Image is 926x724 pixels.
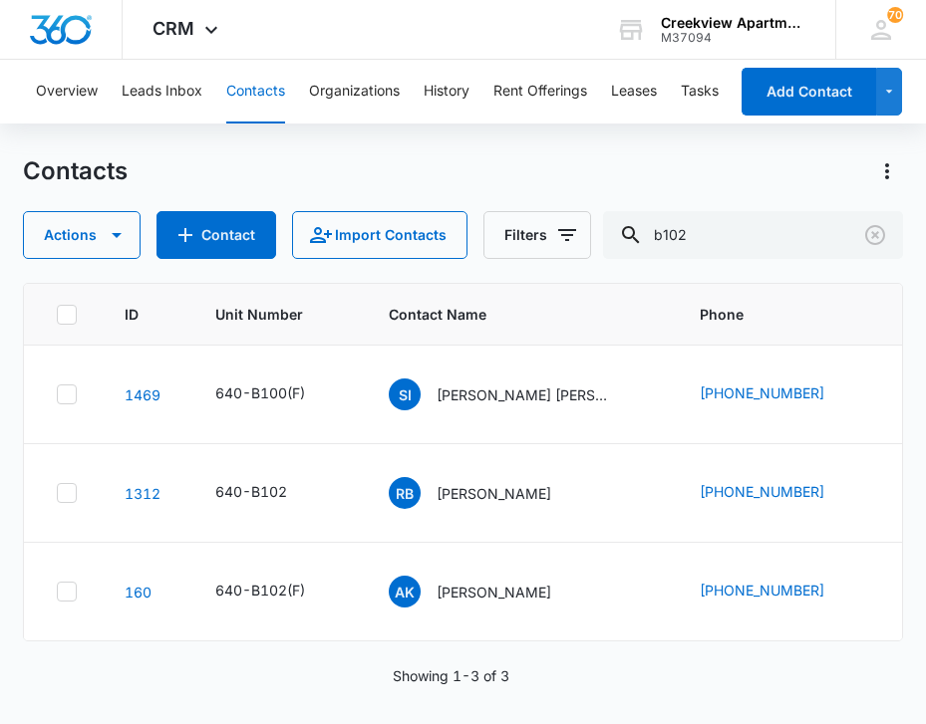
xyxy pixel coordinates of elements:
[700,580,860,603] div: Phone - (805) 728-5923 - Select to Edit Field
[125,304,139,325] span: ID
[700,481,824,502] a: [PHONE_NUMBER]
[215,382,341,406] div: Unit Number - 640-B100(F) - Select to Edit Field
[424,60,469,123] button: History
[23,156,128,186] h1: Contacts
[215,580,305,601] div: 640-B102(F)
[393,665,509,686] p: Showing 1-3 of 3
[389,576,587,607] div: Contact Name - Amanda Karpf - Select to Edit Field
[389,378,421,410] span: SI
[603,211,903,259] input: Search Contacts
[215,382,305,403] div: 640-B100(F)
[389,477,421,509] span: RB
[389,304,623,325] span: Contact Name
[389,576,421,607] span: AK
[871,155,903,187] button: Actions
[309,60,400,123] button: Organizations
[215,481,287,502] div: 640-B102
[859,219,891,251] button: Clear
[700,382,860,406] div: Phone - (970) 413-1610 - Select to Edit Field
[36,60,98,123] button: Overview
[389,378,652,410] div: Contact Name - Socorro Ivon Parra Munoz - Select to Edit Field
[153,18,194,39] span: CRM
[226,60,285,123] button: Contacts
[215,580,341,603] div: Unit Number - 640-B102(F) - Select to Edit Field
[156,211,276,259] button: Add Contact
[700,481,860,505] div: Phone - (970) 215-5712 - Select to Edit Field
[215,481,323,505] div: Unit Number - 640-B102 - Select to Edit Field
[122,60,202,123] button: Leads Inbox
[125,485,160,502] a: Navigate to contact details page for Ryan Blaszkiewicz
[700,304,831,325] span: Phone
[483,211,591,259] button: Filters
[742,68,876,116] button: Add Contact
[887,7,903,23] div: notifications count
[437,384,616,405] p: [PERSON_NAME] [PERSON_NAME]
[611,60,657,123] button: Leases
[125,584,152,601] a: Navigate to contact details page for Amanda Karpf
[887,7,903,23] span: 70
[389,477,587,509] div: Contact Name - Ryan Blaszkiewicz - Select to Edit Field
[700,580,824,601] a: [PHONE_NUMBER]
[437,582,551,603] p: [PERSON_NAME]
[23,211,140,259] button: Actions
[292,211,467,259] button: Import Contacts
[125,386,160,403] a: Navigate to contact details page for Socorro Ivon Parra Munoz
[215,304,341,325] span: Unit Number
[681,60,719,123] button: Tasks
[661,31,806,45] div: account id
[661,15,806,31] div: account name
[437,483,551,504] p: [PERSON_NAME]
[493,60,587,123] button: Rent Offerings
[700,382,824,403] a: [PHONE_NUMBER]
